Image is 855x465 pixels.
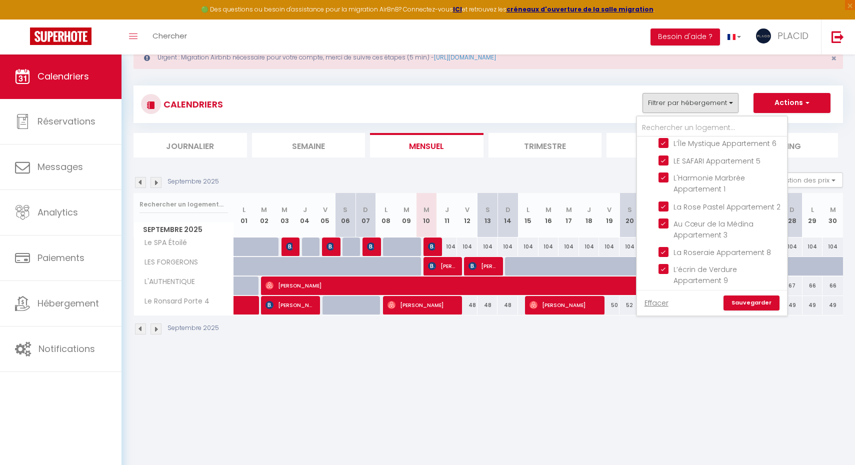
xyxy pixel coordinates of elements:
[782,193,802,237] th: 28
[423,205,429,214] abbr: M
[384,205,387,214] abbr: L
[8,4,38,34] button: Ouvrir le widget de chat LiveChat
[133,46,843,69] div: Urgent : Migration Airbnb nécessaire pour votre compte, merci de suivre ces étapes (5 min) -
[387,295,456,314] span: [PERSON_NAME]
[428,237,435,256] span: [PERSON_NAME]
[274,193,295,237] th: 03
[497,237,518,256] div: 104
[477,296,498,314] div: 48
[822,193,843,237] th: 30
[782,296,802,314] div: 49
[453,5,462,13] a: ICI
[488,133,602,157] li: Trimestre
[37,160,83,173] span: Messages
[416,193,437,237] th: 10
[135,237,189,248] span: Le SPA Étoilé
[403,205,409,214] abbr: M
[376,193,396,237] th: 08
[315,193,335,237] th: 05
[396,193,416,237] th: 09
[644,297,668,308] a: Effacer
[465,205,469,214] abbr: V
[167,177,219,186] p: Septembre 2025
[673,247,771,257] span: La Roseraie Appartement 8
[607,205,611,214] abbr: V
[457,296,477,314] div: 48
[619,193,640,237] th: 20
[777,29,808,42] span: PLACID
[830,205,836,214] abbr: M
[538,237,559,256] div: 104
[152,30,187,41] span: Chercher
[637,119,787,137] input: Rechercher un logement...
[37,70,89,82] span: Calendriers
[457,237,477,256] div: 104
[782,237,802,256] div: 104
[599,237,619,256] div: 104
[343,205,347,214] abbr: S
[497,296,518,314] div: 48
[782,276,802,295] div: 67
[506,5,653,13] strong: créneaux d'ouverture de la salle migration
[811,205,814,214] abbr: L
[748,19,821,54] a: ... PLACID
[437,193,457,237] th: 11
[135,296,212,307] span: Le Ronsard Porte 4
[363,205,368,214] abbr: D
[134,222,233,237] span: Septembre 2025
[303,205,307,214] abbr: J
[367,237,374,256] span: [PERSON_NAME]
[822,237,843,256] div: 104
[650,28,720,45] button: Besoin d'aide ?
[822,296,843,314] div: 49
[753,93,830,113] button: Actions
[831,52,836,64] span: ×
[619,237,640,256] div: 104
[261,205,267,214] abbr: M
[437,237,457,256] div: 104
[355,193,376,237] th: 07
[252,133,365,157] li: Semaine
[518,193,538,237] th: 15
[636,115,788,316] div: Filtrer par hébergement
[135,276,197,287] span: L'AUTHENTIQUE
[30,27,91,45] img: Super Booking
[529,295,598,314] span: [PERSON_NAME]
[587,205,591,214] abbr: J
[477,237,498,256] div: 104
[802,237,823,256] div: 104
[518,237,538,256] div: 104
[161,93,223,115] h3: CALENDRIERS
[831,54,836,63] button: Close
[139,195,228,213] input: Rechercher un logement...
[370,133,483,157] li: Mensuel
[526,205,529,214] abbr: L
[254,193,274,237] th: 02
[619,296,640,314] div: 52
[497,193,518,237] th: 14
[133,133,247,157] li: Journalier
[673,219,753,240] span: Au Cœur de la Médina Appartement 3
[457,193,477,237] th: 12
[326,237,333,256] span: [PERSON_NAME]
[566,205,572,214] abbr: M
[723,295,779,310] a: Sauvegarder
[673,173,745,194] span: L'Harmonie Marbrée Appartement 1
[579,193,599,237] th: 18
[468,256,496,275] span: [PERSON_NAME]
[606,133,720,157] li: Tâches
[579,237,599,256] div: 104
[37,115,95,127] span: Réservations
[294,193,315,237] th: 04
[323,205,327,214] abbr: V
[242,205,245,214] abbr: L
[505,205,510,214] abbr: D
[234,193,254,237] th: 01
[145,19,194,54] a: Chercher
[627,205,632,214] abbr: S
[538,193,559,237] th: 16
[428,256,455,275] span: [PERSON_NAME]
[599,296,619,314] div: 50
[281,205,287,214] abbr: M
